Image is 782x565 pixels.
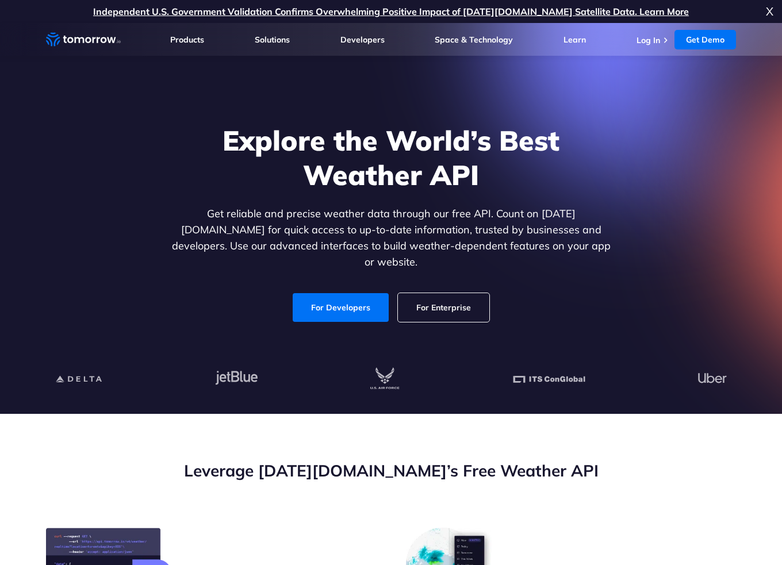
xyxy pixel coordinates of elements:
[674,30,736,49] a: Get Demo
[293,293,389,322] a: For Developers
[435,34,513,45] a: Space & Technology
[170,34,204,45] a: Products
[398,293,489,322] a: For Enterprise
[340,34,385,45] a: Developers
[255,34,290,45] a: Solutions
[46,460,736,482] h2: Leverage [DATE][DOMAIN_NAME]’s Free Weather API
[93,6,689,17] a: Independent U.S. Government Validation Confirms Overwhelming Positive Impact of [DATE][DOMAIN_NAM...
[169,206,613,270] p: Get reliable and precise weather data through our free API. Count on [DATE][DOMAIN_NAME] for quic...
[637,35,660,45] a: Log In
[46,31,121,48] a: Home link
[563,34,586,45] a: Learn
[169,123,613,192] h1: Explore the World’s Best Weather API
